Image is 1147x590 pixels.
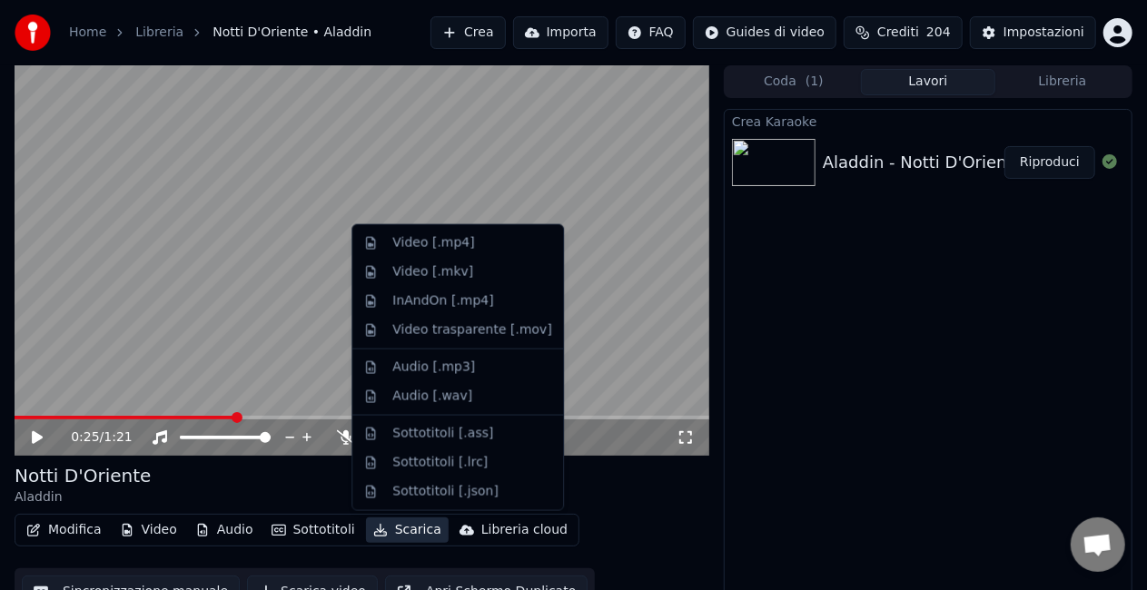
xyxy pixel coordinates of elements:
[113,517,184,543] button: Video
[104,428,132,447] span: 1:21
[693,16,836,49] button: Guides di video
[995,69,1130,95] button: Libreria
[71,428,99,447] span: 0:25
[823,150,1023,175] div: Aladdin - Notti D'Oriente
[392,263,473,281] div: Video [.mkv]
[481,521,568,539] div: Libreria cloud
[71,428,114,447] div: /
[69,24,371,42] nav: breadcrumb
[970,16,1096,49] button: Impostazioni
[15,15,51,51] img: youka
[188,517,261,543] button: Audio
[513,16,608,49] button: Importa
[264,517,362,543] button: Sottotitoli
[1004,24,1084,42] div: Impostazioni
[844,16,963,49] button: Crediti204
[861,69,995,95] button: Lavori
[616,16,686,49] button: FAQ
[430,16,505,49] button: Crea
[1004,146,1095,179] button: Riproduci
[392,388,472,406] div: Audio [.wav]
[392,234,474,252] div: Video [.mp4]
[725,110,1132,132] div: Crea Karaoke
[15,463,151,488] div: Notti D'Oriente
[392,454,488,472] div: Sottotitoli [.lrc]
[1071,517,1125,572] div: Aprire la chat
[69,24,106,42] a: Home
[392,425,493,443] div: Sottotitoli [.ass]
[15,488,151,506] div: Aladdin
[392,321,552,339] div: Video trasparente [.mov]
[135,24,183,42] a: Libreria
[392,483,499,501] div: Sottotitoli [.json]
[877,24,919,42] span: Crediti
[392,292,494,310] div: InAndOn [.mp4]
[213,24,371,42] span: Notti D'Oriente • Aladdin
[366,517,449,543] button: Scarica
[392,359,475,377] div: Audio [.mp3]
[926,24,951,42] span: 204
[19,517,109,543] button: Modifica
[806,73,824,91] span: ( 1 )
[727,69,861,95] button: Coda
